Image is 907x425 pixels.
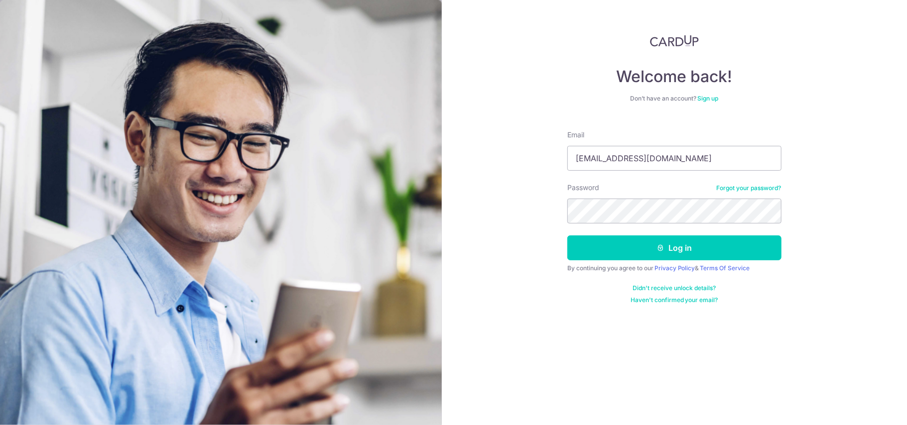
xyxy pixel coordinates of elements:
[650,35,699,47] img: CardUp Logo
[567,183,599,193] label: Password
[700,264,750,272] a: Terms Of Service
[697,95,718,102] a: Sign up
[633,284,716,292] a: Didn't receive unlock details?
[654,264,695,272] a: Privacy Policy
[567,130,584,140] label: Email
[567,235,781,260] button: Log in
[567,67,781,87] h4: Welcome back!
[567,95,781,103] div: Don’t have an account?
[567,264,781,272] div: By continuing you agree to our &
[631,296,718,304] a: Haven't confirmed your email?
[717,184,781,192] a: Forgot your password?
[567,146,781,171] input: Enter your Email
